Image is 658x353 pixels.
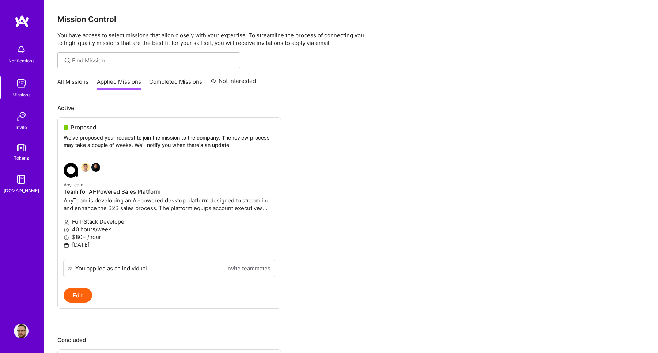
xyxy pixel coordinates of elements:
p: AnyTeam is developing an AI-powered desktop platform designed to streamline and enhance the B2B s... [64,197,275,212]
img: logo [15,15,29,28]
i: icon Clock [64,227,69,233]
a: Invite teammates [226,265,271,272]
p: You have access to select missions that align closely with your expertise. To streamline the proc... [57,31,645,47]
img: James Touhey [91,163,100,172]
small: AnyTeam [64,182,83,187]
p: 40 hours/week [64,225,275,233]
a: User Avatar [12,324,30,338]
div: You applied as an individual [75,265,147,272]
i: icon SearchGrey [63,56,72,65]
a: Not Interested [211,77,256,90]
button: Edit [64,288,92,303]
a: Applied Missions [97,78,141,90]
div: Notifications [8,57,34,65]
p: $80+ /hour [64,233,275,241]
div: Tokens [14,154,29,162]
img: teamwork [14,76,29,91]
p: Active [57,104,645,112]
p: Concluded [57,336,645,344]
i: icon MoneyGray [64,235,69,240]
img: tokens [17,144,26,151]
input: Find Mission... [72,57,235,64]
img: AnyTeam company logo [64,163,78,178]
h4: Team for AI-Powered Sales Platform [64,189,275,195]
i: icon Calendar [64,243,69,248]
img: User Avatar [14,324,29,338]
p: Full-Stack Developer [64,218,275,225]
img: Souvik Basu [81,163,90,172]
p: [DATE] [64,241,275,248]
img: guide book [14,172,29,187]
img: Invite [14,109,29,124]
img: bell [14,42,29,57]
div: Invite [16,124,27,131]
h3: Mission Control [57,15,645,24]
a: Completed Missions [149,78,202,90]
div: [DOMAIN_NAME] [4,187,39,194]
span: Proposed [71,124,96,131]
i: icon Applicant [64,220,69,225]
a: AnyTeam company logoSouvik BasuJames TouheyAnyTeamTeam for AI-Powered Sales PlatformAnyTeam is de... [58,157,281,260]
a: All Missions [57,78,88,90]
div: Missions [12,91,30,99]
p: We've proposed your request to join the mission to the company. The review process may take a cou... [64,134,275,148]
